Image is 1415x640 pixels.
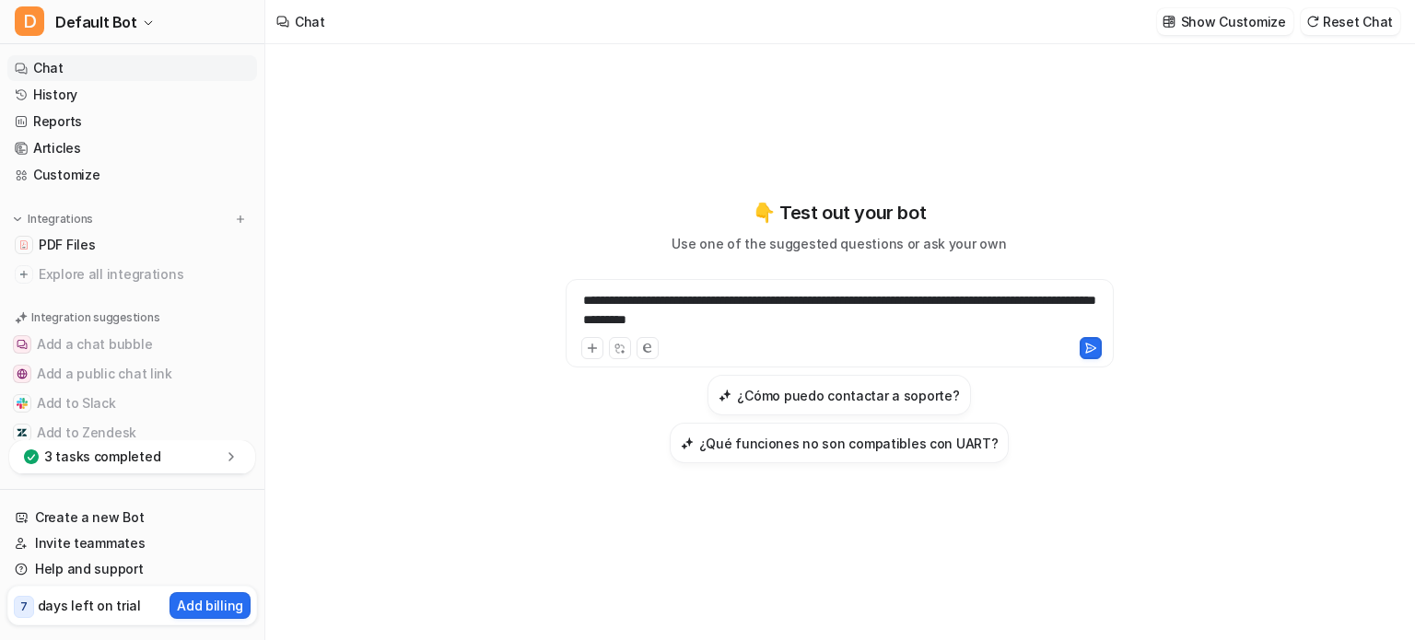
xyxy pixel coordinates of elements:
a: Customize [7,162,257,188]
p: Integrations [28,212,93,227]
img: ¿Qué funciones no son compatibles con UART? [681,436,694,450]
button: Show Customize [1157,8,1293,35]
button: ¿Qué funciones no son compatibles con UART?¿Qué funciones no son compatibles con UART? [670,423,1010,463]
span: Explore all integrations [39,260,250,289]
p: 3 tasks completed [44,448,160,466]
img: customize [1163,15,1175,29]
a: Invite teammates [7,530,257,556]
button: Integrations [7,210,99,228]
img: explore all integrations [15,265,33,284]
p: 7 [20,599,28,615]
img: menu_add.svg [234,213,247,226]
img: Add to Zendesk [17,427,28,438]
button: Add to SlackAdd to Slack [7,389,257,418]
p: Integration suggestions [31,309,159,326]
button: Add a chat bubbleAdd a chat bubble [7,330,257,359]
p: Use one of the suggested questions or ask your own [672,234,1006,253]
a: History [7,82,257,108]
a: PDF FilesPDF Files [7,232,257,258]
img: Add a chat bubble [17,339,28,350]
img: PDF Files [18,239,29,250]
a: Create a new Bot [7,505,257,530]
p: days left on trial [38,596,141,615]
a: Help and support [7,556,257,582]
p: 👇 Test out your bot [753,199,926,227]
button: Add a public chat linkAdd a public chat link [7,359,257,389]
h3: ¿Qué funciones no son compatibles con UART? [699,434,999,453]
h3: ¿Cómo puedo contactar a soporte? [737,386,959,405]
button: ¿Cómo puedo contactar a soporte?¿Cómo puedo contactar a soporte? [707,375,970,415]
button: Reset Chat [1301,8,1400,35]
a: Reports [7,109,257,134]
button: Add billing [170,592,251,619]
img: ¿Cómo puedo contactar a soporte? [719,389,731,402]
img: Add a public chat link [17,368,28,379]
img: expand menu [11,213,24,226]
a: Articles [7,135,257,161]
img: Add to Slack [17,398,28,409]
p: Show Customize [1181,12,1286,31]
p: Add billing [177,596,243,615]
img: reset [1306,15,1319,29]
a: Explore all integrations [7,262,257,287]
button: Add to ZendeskAdd to Zendesk [7,418,257,448]
a: Chat [7,55,257,81]
div: Chat [295,12,325,31]
span: D [15,6,44,36]
span: Default Bot [55,9,137,35]
span: PDF Files [39,236,95,254]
